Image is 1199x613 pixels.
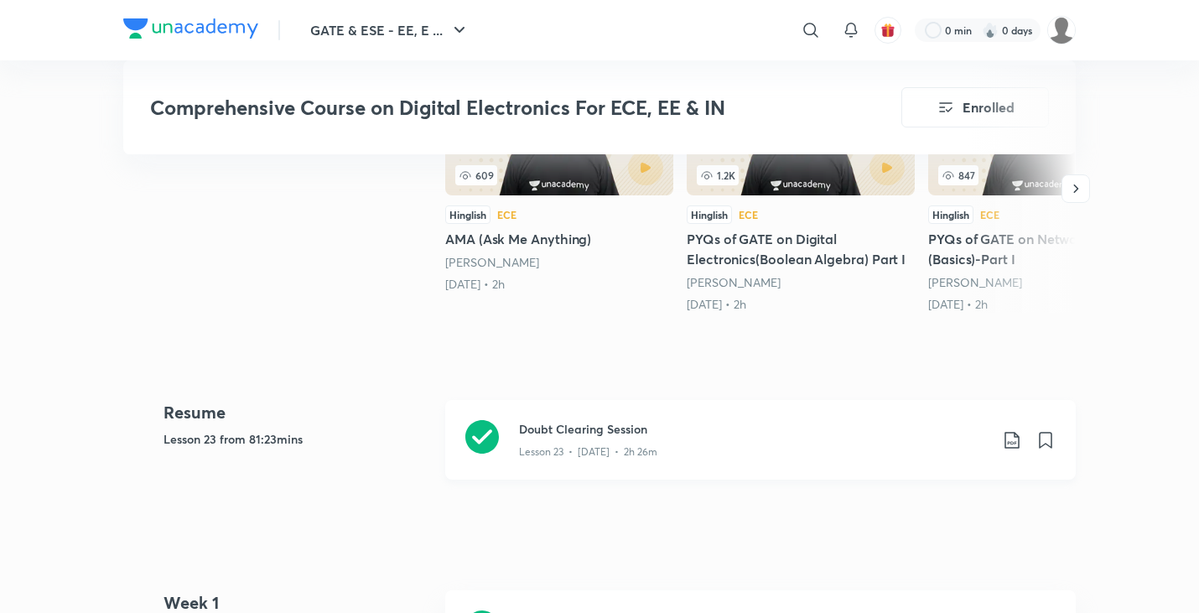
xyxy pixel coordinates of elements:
[519,444,657,460] p: Lesson 23 • [DATE] • 2h 26m
[875,17,901,44] button: avatar
[697,165,739,185] span: 1.2K
[150,96,807,120] h3: Comprehensive Course on Digital Electronics For ECE, EE & IN
[123,18,258,39] img: Company Logo
[901,87,1049,127] button: Enrolled
[163,400,432,425] h4: Resume
[928,229,1156,269] h5: PYQs of GATE on Network Theory (Basics)-Part I
[938,165,978,185] span: 847
[928,274,1022,290] a: [PERSON_NAME]
[687,205,732,224] div: Hinglish
[928,296,1156,313] div: 3rd Jun • 2h
[497,210,516,220] div: ECE
[445,205,490,224] div: Hinglish
[455,165,497,185] span: 609
[519,420,989,438] h3: Doubt Clearing Session
[445,65,673,293] a: AMA (Ask Me Anything)
[163,430,432,448] h5: Lesson 23 from 81:23mins
[687,274,781,290] a: [PERSON_NAME]
[445,400,1076,500] a: Doubt Clearing SessionLesson 23 • [DATE] • 2h 26m
[739,210,758,220] div: ECE
[687,229,915,269] h5: PYQs of GATE on Digital Electronics(Boolean Algebra) Part I
[445,254,539,270] a: [PERSON_NAME]
[928,65,1156,313] a: 847HinglishECEPYQs of GATE on Network Theory (Basics)-Part I[PERSON_NAME][DATE] • 2h
[928,274,1156,291] div: Aditya Kanwal
[445,276,673,293] div: 28th Apr • 2h
[123,18,258,43] a: Company Logo
[300,13,480,47] button: GATE & ESE - EE, E ...
[880,23,895,38] img: avatar
[928,205,973,224] div: Hinglish
[445,65,673,293] a: 609HinglishECEAMA (Ask Me Anything)[PERSON_NAME][DATE] • 2h
[687,65,915,313] a: PYQs of GATE on Digital Electronics(Boolean Algebra) Part I
[687,65,915,313] a: 1.2KHinglishECEPYQs of GATE on Digital Electronics(Boolean Algebra) Part I[PERSON_NAME][DATE] • 2h
[1047,16,1076,44] img: Tarun Kumar
[687,274,915,291] div: Aditya Kanwal
[445,229,673,249] h5: AMA (Ask Me Anything)
[982,22,999,39] img: streak
[928,65,1156,313] a: PYQs of GATE on Network Theory (Basics)-Part I
[445,254,673,271] div: Aditya Kanwal
[687,296,915,313] div: 23rd May • 2h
